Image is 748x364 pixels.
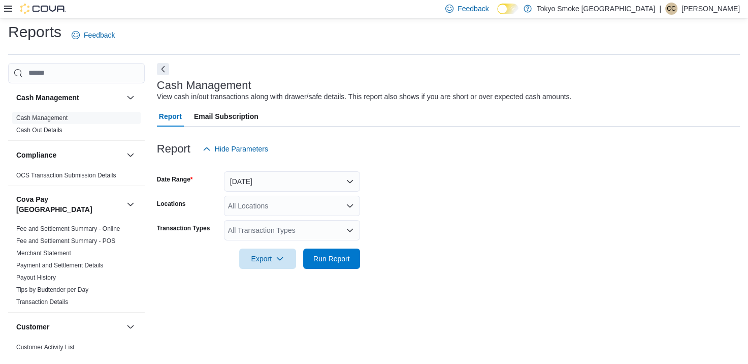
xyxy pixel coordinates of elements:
[16,194,122,215] button: Cova Pay [GEOGRAPHIC_DATA]
[313,254,350,264] span: Run Report
[194,106,258,127] span: Email Subscription
[16,127,62,134] a: Cash Out Details
[16,343,75,351] span: Customer Activity List
[16,237,115,245] a: Fee and Settlement Summary - POS
[346,226,354,234] button: Open list of options
[497,4,518,14] input: Dark Mode
[8,169,145,186] div: Compliance
[16,114,68,122] a: Cash Management
[157,143,190,155] h3: Report
[16,225,120,232] a: Fee and Settlement Summary - Online
[215,144,268,154] span: Hide Parameters
[667,3,675,15] span: CC
[84,30,115,40] span: Feedback
[16,322,122,332] button: Customer
[537,3,656,15] p: Tokyo Smoke [GEOGRAPHIC_DATA]
[303,249,360,269] button: Run Report
[346,202,354,210] button: Open list of options
[157,224,210,232] label: Transaction Types
[157,175,193,184] label: Date Range
[16,150,56,160] h3: Compliance
[659,3,661,15] p: |
[16,298,68,306] span: Transaction Details
[159,106,182,127] span: Report
[157,200,186,208] label: Locations
[16,286,88,294] span: Tips by Budtender per Day
[16,250,71,257] a: Merchant Statement
[20,4,66,14] img: Cova
[8,223,145,312] div: Cova Pay [GEOGRAPHIC_DATA]
[16,237,115,245] span: Fee and Settlement Summary - POS
[16,114,68,122] span: Cash Management
[16,344,75,351] a: Customer Activity List
[16,356,82,363] a: Customer Loyalty Points
[16,93,122,103] button: Cash Management
[16,93,79,103] h3: Cash Management
[8,112,145,140] div: Cash Management
[157,63,169,75] button: Next
[16,249,71,257] span: Merchant Statement
[16,172,116,179] a: OCS Transaction Submission Details
[16,286,88,293] a: Tips by Budtender per Day
[124,198,137,210] button: Cova Pay [GEOGRAPHIC_DATA]
[16,274,56,282] span: Payout History
[16,225,120,233] span: Fee and Settlement Summary - Online
[16,322,49,332] h3: Customer
[665,3,677,15] div: Cody Cabot-Letto
[16,261,103,269] span: Payment and Settlement Details
[16,262,103,269] a: Payment and Settlement Details
[239,249,296,269] button: Export
[224,171,360,192] button: [DATE]
[497,14,498,15] span: Dark Mode
[199,139,272,159] button: Hide Parameters
[16,274,56,281] a: Payout History
[124,321,137,333] button: Customer
[458,4,489,14] span: Feedback
[68,25,119,45] a: Feedback
[157,92,572,102] div: View cash in/out transactions along with drawer/safe details. This report also shows if you are s...
[124,92,137,104] button: Cash Management
[124,149,137,161] button: Compliance
[16,171,116,179] span: OCS Transaction Submission Details
[8,22,61,42] h1: Reports
[157,79,251,92] h3: Cash Management
[16,298,68,306] a: Transaction Details
[681,3,740,15] p: [PERSON_NAME]
[16,150,122,160] button: Compliance
[245,249,290,269] span: Export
